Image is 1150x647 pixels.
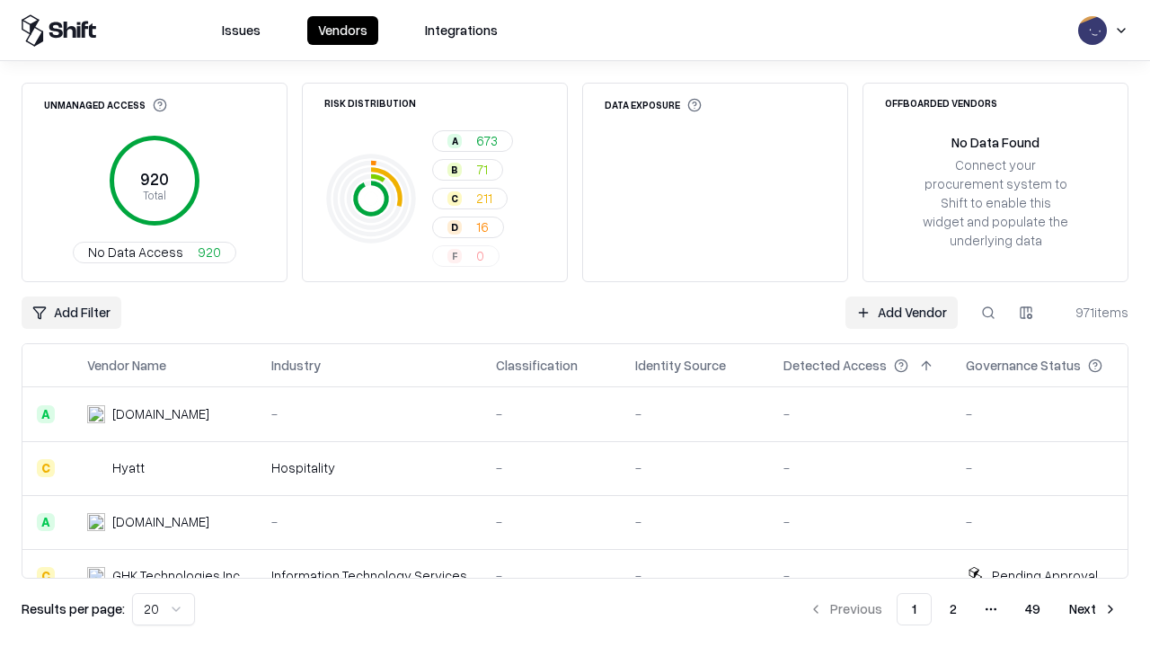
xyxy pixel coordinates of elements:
[73,242,236,263] button: No Data Access920
[324,98,416,108] div: Risk Distribution
[44,98,167,112] div: Unmanaged Access
[22,599,125,618] p: Results per page:
[447,163,462,177] div: B
[140,169,169,189] tspan: 920
[496,356,578,375] div: Classification
[783,512,937,531] div: -
[783,566,937,585] div: -
[1058,593,1128,625] button: Next
[966,356,1081,375] div: Governance Status
[87,513,105,531] img: primesec.co.il
[22,297,121,329] button: Add Filter
[447,220,462,235] div: D
[198,243,221,261] span: 920
[921,155,1070,251] div: Connect your procurement system to Shift to enable this widget and populate the underlying data
[1011,593,1055,625] button: 49
[112,512,209,531] div: [DOMAIN_NAME]
[496,512,606,531] div: -
[476,189,492,208] span: 211
[432,188,508,209] button: C211
[271,458,467,477] div: Hospitality
[414,16,509,45] button: Integrations
[87,459,105,477] img: Hyatt
[605,98,702,112] div: Data Exposure
[447,191,462,206] div: C
[112,458,145,477] div: Hyatt
[432,217,504,238] button: D16
[635,458,755,477] div: -
[271,356,321,375] div: Industry
[432,130,513,152] button: A673
[992,566,1098,585] div: Pending Approval
[951,133,1039,152] div: No Data Found
[37,513,55,531] div: A
[496,404,606,423] div: -
[783,404,937,423] div: -
[143,188,166,202] tspan: Total
[885,98,997,108] div: Offboarded Vendors
[897,593,932,625] button: 1
[1057,303,1128,322] div: 971 items
[635,512,755,531] div: -
[798,593,1128,625] nav: pagination
[37,567,55,585] div: C
[37,459,55,477] div: C
[966,458,1131,477] div: -
[966,512,1131,531] div: -
[307,16,378,45] button: Vendors
[476,217,489,236] span: 16
[496,566,606,585] div: -
[476,160,488,179] span: 71
[271,512,467,531] div: -
[783,458,937,477] div: -
[635,356,726,375] div: Identity Source
[271,566,467,585] div: Information Technology Services
[432,159,503,181] button: B71
[635,404,755,423] div: -
[496,458,606,477] div: -
[783,356,887,375] div: Detected Access
[112,404,209,423] div: [DOMAIN_NAME]
[447,134,462,148] div: A
[845,297,958,329] a: Add Vendor
[37,405,55,423] div: A
[112,566,243,585] div: GHK Technologies Inc.
[476,131,498,150] span: 673
[88,243,183,261] span: No Data Access
[211,16,271,45] button: Issues
[635,566,755,585] div: -
[271,404,467,423] div: -
[87,356,166,375] div: Vendor Name
[87,405,105,423] img: intrado.com
[935,593,971,625] button: 2
[966,404,1131,423] div: -
[87,567,105,585] img: GHK Technologies Inc.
